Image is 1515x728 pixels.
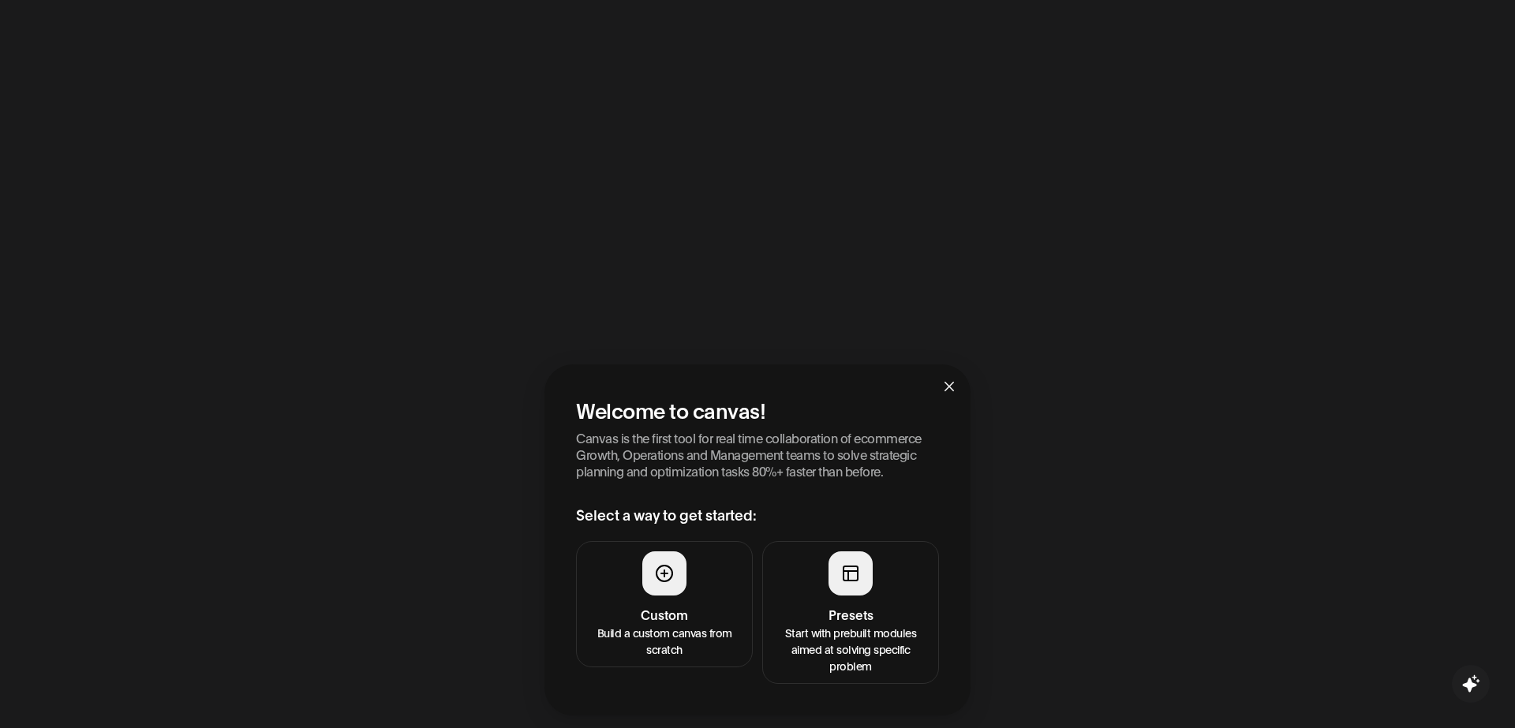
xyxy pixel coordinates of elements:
[762,541,939,684] button: PresetsStart with prebuilt modules aimed at solving specific problem
[772,624,929,674] p: Start with prebuilt modules aimed at solving specific problem
[576,504,939,525] h3: Select a way to get started:
[943,380,956,393] span: close
[586,605,743,624] h4: Custom
[772,605,929,624] h4: Presets
[576,429,939,479] p: Canvas is the first tool for real time collaboration of ecommerce Growth, Operations and Manageme...
[576,396,939,423] h2: Welcome to canvas!
[586,624,743,657] p: Build a custom canvas from scratch
[576,541,753,667] button: CustomBuild a custom canvas from scratch
[928,364,971,407] button: Close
